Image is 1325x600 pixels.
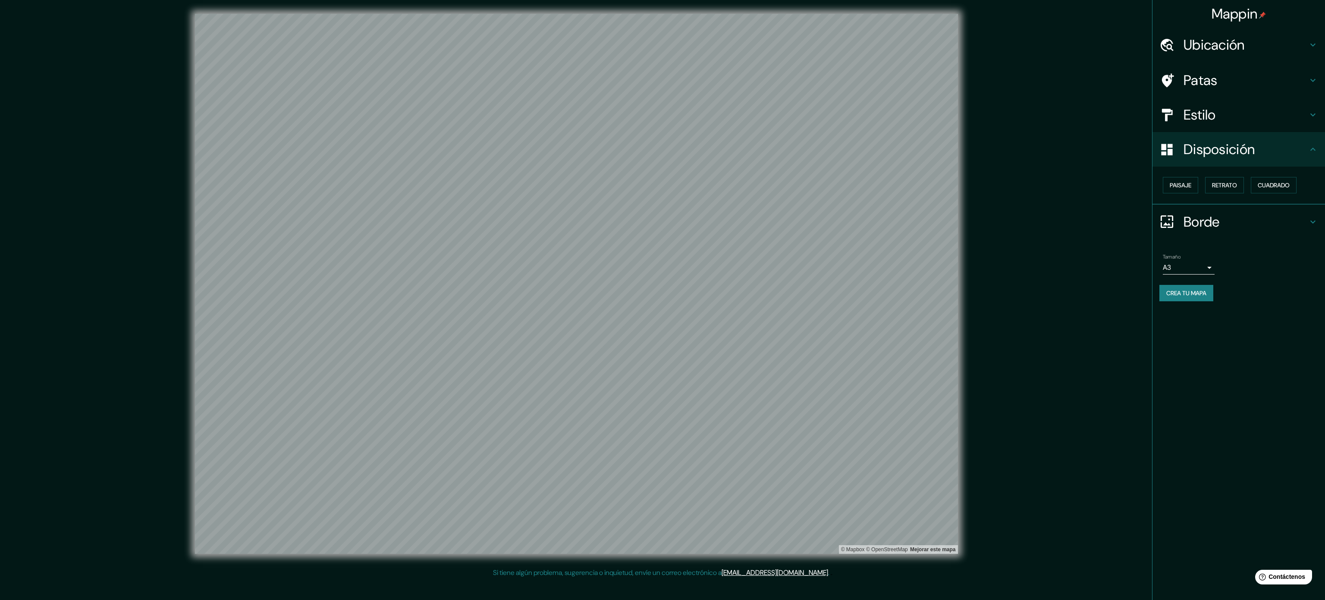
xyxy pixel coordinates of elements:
[1248,566,1316,591] iframe: Lanzador de widgets de ayuda
[1163,253,1181,260] font: Tamaño
[1259,12,1266,19] img: pin-icon.png
[1184,213,1220,231] font: Borde
[831,568,832,577] font: .
[1184,36,1245,54] font: Ubicación
[841,546,865,553] a: Mapbox
[841,546,865,553] font: © Mapbox
[1163,261,1215,275] div: A3
[1184,140,1255,158] font: Disposición
[910,546,955,553] a: Map feedback
[828,568,829,577] font: .
[1152,132,1325,167] div: Disposición
[722,568,828,577] a: [EMAIL_ADDRESS][DOMAIN_NAME]
[1205,177,1244,193] button: Retrato
[1258,181,1290,189] font: Cuadrado
[829,568,831,577] font: .
[1152,205,1325,239] div: Borde
[1212,5,1258,23] font: Mappin
[910,546,955,553] font: Mejorar este mapa
[1166,289,1206,297] font: Crea tu mapa
[1251,177,1297,193] button: Cuadrado
[1170,181,1191,189] font: Paisaje
[1184,106,1216,124] font: Estilo
[1163,263,1171,272] font: A3
[1212,181,1237,189] font: Retrato
[1152,28,1325,62] div: Ubicación
[493,568,722,577] font: Si tiene algún problema, sugerencia o inquietud, envíe un correo electrónico a
[1159,285,1213,301] button: Crea tu mapa
[1152,63,1325,98] div: Patas
[866,546,908,553] font: © OpenStreetMap
[866,546,908,553] a: Mapa de OpenStreet
[1152,98,1325,132] div: Estilo
[1184,71,1218,89] font: Patas
[195,14,958,554] canvas: Mapa
[1163,177,1198,193] button: Paisaje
